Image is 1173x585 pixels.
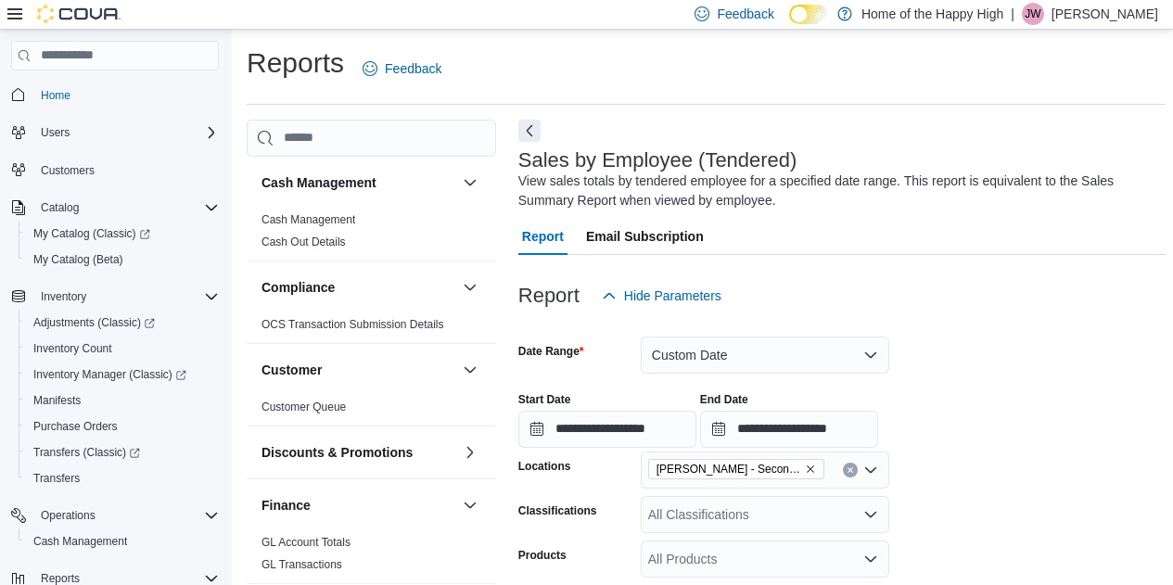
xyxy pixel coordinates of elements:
[26,337,219,360] span: Inventory Count
[33,159,102,182] a: Customers
[261,213,355,226] a: Cash Management
[26,248,219,271] span: My Catalog (Beta)
[1052,3,1158,25] p: [PERSON_NAME]
[518,548,567,563] label: Products
[33,197,219,219] span: Catalog
[19,247,226,273] button: My Catalog (Beta)
[41,289,86,304] span: Inventory
[789,5,828,24] input: Dark Mode
[518,149,797,172] h3: Sales by Employee (Tendered)
[247,209,496,261] div: Cash Management
[261,535,351,550] span: GL Account Totals
[41,125,70,140] span: Users
[4,120,226,146] button: Users
[41,163,95,178] span: Customers
[247,313,496,343] div: Compliance
[261,443,455,462] button: Discounts & Promotions
[4,157,226,184] button: Customers
[33,84,78,107] a: Home
[624,286,721,305] span: Hide Parameters
[261,400,346,414] span: Customer Queue
[33,286,219,308] span: Inventory
[33,226,150,241] span: My Catalog (Classic)
[261,361,322,379] h3: Customer
[261,536,351,549] a: GL Account Totals
[26,415,125,438] a: Purchase Orders
[1025,3,1040,25] span: JW
[19,465,226,491] button: Transfers
[33,471,80,486] span: Transfers
[518,503,597,518] label: Classifications
[518,344,584,359] label: Date Range
[518,411,696,448] input: Press the down key to open a popover containing a calendar.
[648,459,824,479] span: Warman - Second Ave - Prairie Records
[261,443,413,462] h3: Discounts & Promotions
[1022,3,1044,25] div: Jacob Williams
[41,88,70,103] span: Home
[33,534,127,549] span: Cash Management
[33,419,118,434] span: Purchase Orders
[261,558,342,571] a: GL Transactions
[26,312,162,334] a: Adjustments (Classic)
[1011,3,1014,25] p: |
[789,24,790,25] span: Dark Mode
[518,120,541,142] button: Next
[33,315,155,330] span: Adjustments (Classic)
[863,507,878,522] button: Open list of options
[33,159,219,182] span: Customers
[26,441,147,464] a: Transfers (Classic)
[33,121,77,144] button: Users
[26,530,134,553] a: Cash Management
[19,221,226,247] a: My Catalog (Classic)
[33,286,94,308] button: Inventory
[4,195,226,221] button: Catalog
[33,504,103,527] button: Operations
[459,494,481,516] button: Finance
[586,218,704,255] span: Email Subscription
[261,401,346,413] a: Customer Queue
[843,463,858,477] button: Clear input
[459,359,481,381] button: Customer
[26,223,219,245] span: My Catalog (Classic)
[261,278,335,297] h3: Compliance
[247,45,344,82] h1: Reports
[41,200,79,215] span: Catalog
[863,552,878,566] button: Open list of options
[26,223,158,245] a: My Catalog (Classic)
[700,411,878,448] input: Press the down key to open a popover containing a calendar.
[261,317,444,332] span: OCS Transaction Submission Details
[657,460,801,478] span: [PERSON_NAME] - Second Ave - Prairie Records
[33,83,219,107] span: Home
[261,173,376,192] h3: Cash Management
[385,59,441,78] span: Feedback
[19,413,226,439] button: Purchase Orders
[26,337,120,360] a: Inventory Count
[26,312,219,334] span: Adjustments (Classic)
[261,212,355,227] span: Cash Management
[33,393,81,408] span: Manifests
[518,392,571,407] label: Start Date
[459,441,481,464] button: Discounts & Promotions
[19,528,226,554] button: Cash Management
[518,172,1156,210] div: View sales totals by tendered employee for a specified date range. This report is equivalent to t...
[355,50,449,87] a: Feedback
[4,82,226,108] button: Home
[261,173,455,192] button: Cash Management
[33,197,86,219] button: Catalog
[26,389,219,412] span: Manifests
[261,496,311,515] h3: Finance
[261,361,455,379] button: Customer
[26,467,87,490] a: Transfers
[33,504,219,527] span: Operations
[19,439,226,465] a: Transfers (Classic)
[700,392,748,407] label: End Date
[41,508,96,523] span: Operations
[594,277,729,314] button: Hide Parameters
[26,441,219,464] span: Transfers (Classic)
[518,459,571,474] label: Locations
[261,235,346,249] span: Cash Out Details
[26,415,219,438] span: Purchase Orders
[4,502,226,528] button: Operations
[26,389,88,412] a: Manifests
[805,464,816,475] button: Remove Warman - Second Ave - Prairie Records from selection in this group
